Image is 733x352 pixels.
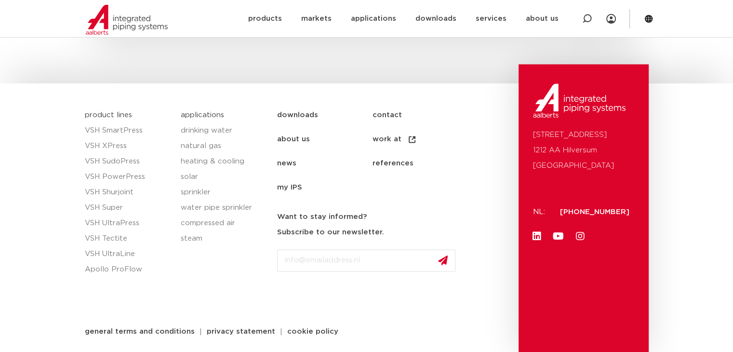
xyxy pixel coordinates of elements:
[277,229,384,236] font: Subscribe to our newsletter.
[181,189,211,196] font: sprinkler
[85,231,172,246] a: VSH Tectite
[248,15,281,22] font: products
[85,173,145,180] font: VSH PowerPress
[85,142,127,149] font: VSH XPress
[181,235,202,242] font: steam
[181,138,267,154] a: natural gas
[85,158,140,165] font: VSH SudoPress
[181,127,232,134] font: drinking water
[277,103,373,127] a: downloads
[533,131,607,138] font: [STREET_ADDRESS]
[350,15,396,22] font: applications
[85,138,172,154] a: VSH XPress
[525,15,558,22] font: about us
[181,154,267,169] a: heating & cooling
[181,169,267,185] a: solar
[181,231,267,246] a: steam
[181,173,198,180] font: solar
[373,103,468,127] a: contact
[181,185,267,200] a: sprinkler
[277,135,310,143] font: about us
[277,127,373,151] a: about us
[85,111,132,119] a: product lines
[373,151,468,176] a: references
[277,279,424,317] iframe: reCAPTCHA
[181,200,267,216] a: water pipe sprinkler
[85,262,172,277] a: Apollo ProFlow
[533,208,545,216] font: NL:
[373,111,402,119] font: contact
[277,249,455,271] input: info@emailaddress.nl
[85,235,127,242] font: VSH Tectite
[85,189,133,196] font: VSH Shurjoint
[181,216,267,231] a: compressed air
[277,160,296,167] font: news
[287,328,338,335] font: cookie policy
[560,208,629,216] a: [PHONE_NUMBER]
[277,213,367,220] font: Want to stay informed?
[277,151,373,176] a: news
[85,266,142,273] font: Apollo ProFlow
[85,123,172,138] a: VSH SmartPress
[85,328,195,335] font: general terms and conditions
[181,142,221,149] font: natural gas
[301,15,331,22] font: markets
[85,169,172,185] a: VSH PowerPress
[181,158,244,165] font: heating & cooling
[207,328,275,335] font: privacy statement
[181,123,267,138] a: drinking water
[85,154,172,169] a: VSH SudoPress
[181,111,224,119] a: applications
[373,160,413,167] font: references
[280,328,346,335] a: cookie policy
[85,246,172,262] a: VSH UltraLine
[85,200,172,216] a: VSH Super
[85,219,139,227] font: VSH UltraPress
[277,184,302,191] font: my IPS
[200,328,282,335] a: privacy statement
[533,147,597,154] font: 1212 AA Hilversum
[373,127,468,151] a: work at
[415,15,456,22] font: downloads
[277,111,318,119] font: downloads
[277,176,373,200] a: my IPS
[85,185,172,200] a: VSH Shurjoint
[277,103,514,200] nav: Menu
[181,219,235,227] font: compressed air
[438,255,448,265] img: send.svg
[85,204,123,211] font: VSH Super
[85,216,172,231] a: VSH UltraPress
[85,127,143,134] font: VSH SmartPress
[533,162,614,169] font: [GEOGRAPHIC_DATA]
[373,135,401,143] font: work at
[475,15,506,22] font: services
[85,250,135,257] font: VSH UltraLine
[181,204,252,211] font: water pipe sprinkler
[78,328,202,335] a: general terms and conditions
